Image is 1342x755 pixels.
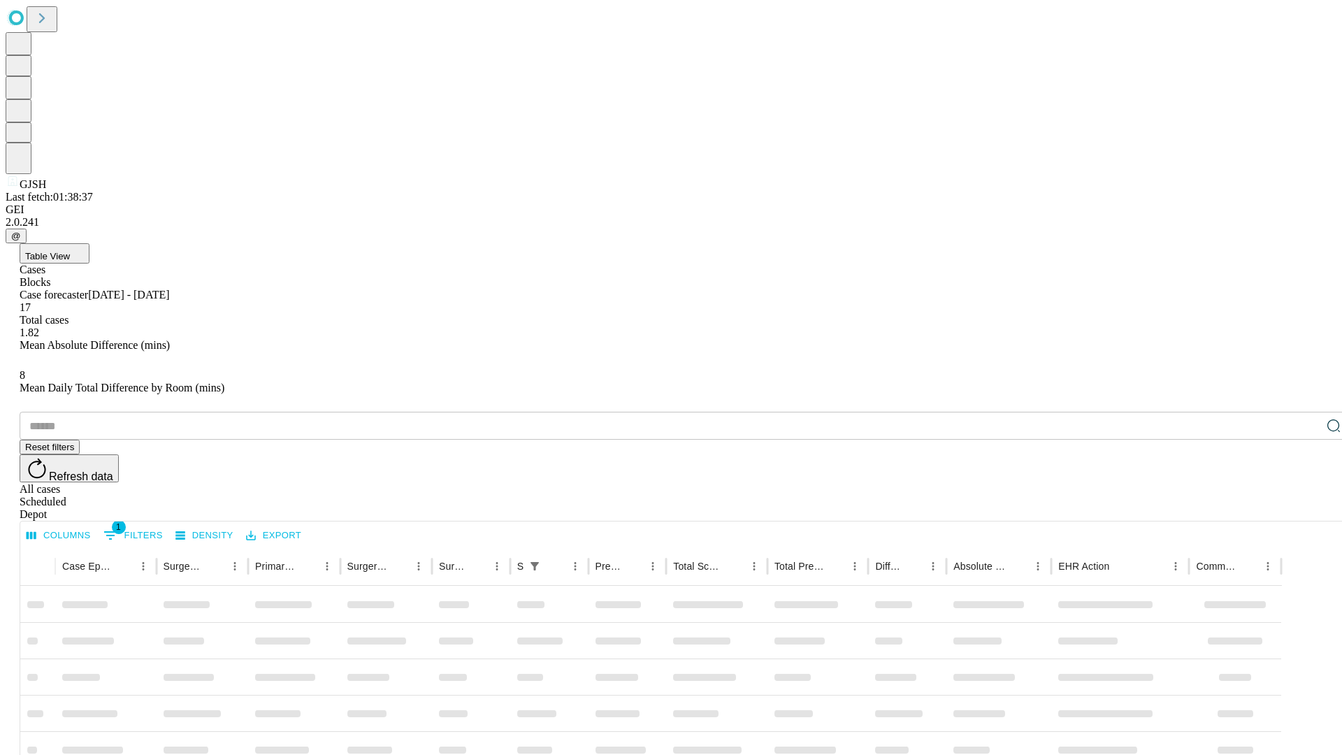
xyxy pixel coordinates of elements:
button: Sort [904,556,923,576]
div: Total Predicted Duration [774,561,825,572]
div: Case Epic Id [62,561,113,572]
span: Last fetch: 01:38:37 [6,191,93,203]
button: Sort [1239,556,1258,576]
div: Scheduled In Room Duration [517,561,524,572]
button: Reset filters [20,440,80,454]
button: Menu [225,556,245,576]
span: Total cases [20,314,68,326]
div: Total Scheduled Duration [673,561,723,572]
button: Sort [114,556,134,576]
button: Show filters [525,556,544,576]
button: Menu [565,556,585,576]
div: Difference [875,561,902,572]
button: Sort [298,556,317,576]
button: Sort [1111,556,1130,576]
span: Refresh data [49,470,113,482]
button: Menu [1166,556,1185,576]
button: Density [172,525,237,547]
span: Mean Absolute Difference (mins) [20,339,170,351]
button: Refresh data [20,454,119,482]
div: 1 active filter [525,556,544,576]
button: Sort [468,556,487,576]
button: Sort [623,556,643,576]
button: Show filters [100,524,166,547]
button: Sort [825,556,845,576]
button: Menu [923,556,943,576]
div: GEI [6,203,1336,216]
button: Menu [134,556,153,576]
div: 2.0.241 [6,216,1336,229]
button: Menu [1258,556,1278,576]
button: Select columns [23,525,94,547]
span: 8 [20,369,25,381]
span: Case forecaster [20,289,88,301]
button: Sort [725,556,744,576]
div: Primary Service [255,561,296,572]
button: Table View [20,243,89,264]
span: 1 [112,520,126,534]
div: Surgeon Name [164,561,204,572]
span: [DATE] - [DATE] [88,289,169,301]
div: Absolute Difference [953,561,1007,572]
span: Mean Daily Total Difference by Room (mins) [20,382,224,394]
button: Sort [205,556,225,576]
span: Reset filters [25,442,74,452]
button: Menu [487,556,507,576]
div: Surgery Date [439,561,466,572]
span: 17 [20,301,31,313]
span: Table View [25,251,70,261]
div: EHR Action [1058,561,1109,572]
button: Menu [643,556,663,576]
button: Menu [317,556,337,576]
div: Surgery Name [347,561,388,572]
div: Predicted In Room Duration [596,561,623,572]
div: Comments [1196,561,1236,572]
button: Menu [409,556,428,576]
button: Menu [845,556,865,576]
span: @ [11,231,21,241]
button: Menu [744,556,764,576]
button: Sort [546,556,565,576]
button: Sort [389,556,409,576]
button: Export [243,525,305,547]
button: Menu [1028,556,1048,576]
span: 1.82 [20,326,39,338]
button: Sort [1009,556,1028,576]
button: @ [6,229,27,243]
span: GJSH [20,178,46,190]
